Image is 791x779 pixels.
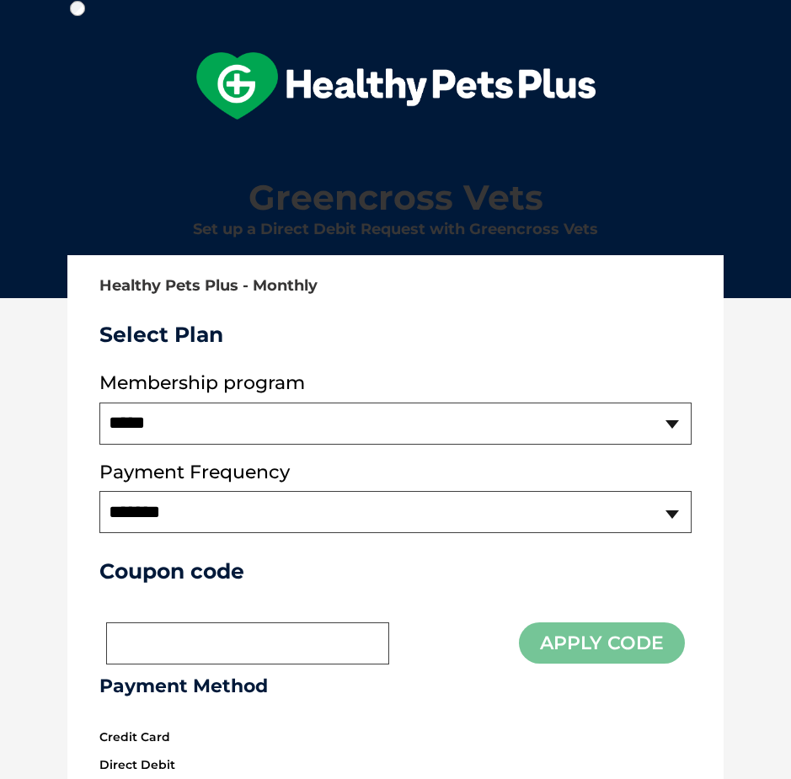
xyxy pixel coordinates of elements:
input: Direct Debit [70,1,85,16]
button: Apply Code [519,622,685,664]
h1: Greencross Vets [66,179,725,216]
label: Payment Frequency [99,462,290,483]
label: Direct Debit [99,754,175,776]
h3: Payment Method [99,675,692,697]
h2: Set up a Direct Debit Request with Greencross Vets [66,221,725,238]
h3: Select Plan [99,322,692,347]
label: Membership program [99,372,692,394]
h3: Coupon code [99,558,692,584]
h2: Healthy Pets Plus - Monthly [99,278,692,295]
img: hpp-logo-landscape-green-white.png [196,52,596,120]
label: Credit Card [99,726,170,748]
